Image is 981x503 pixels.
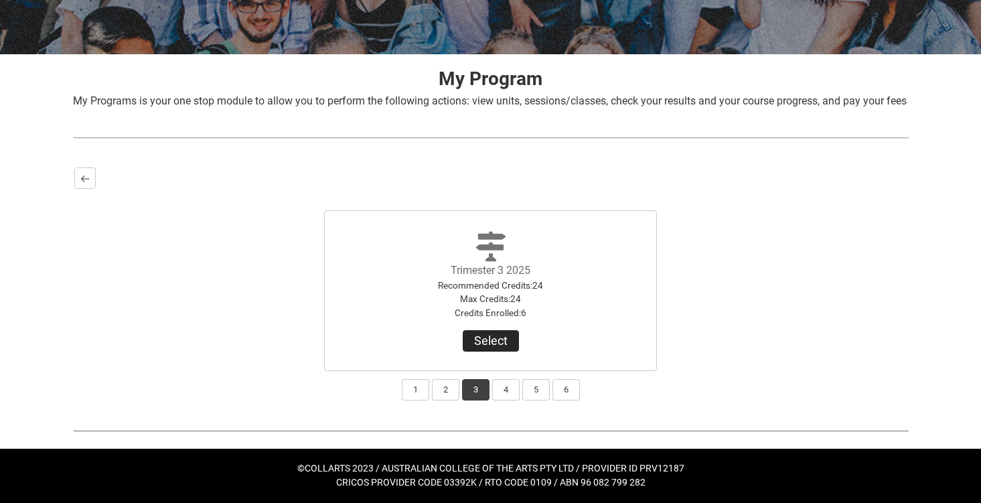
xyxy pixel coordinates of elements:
[462,379,489,401] button: 3
[402,379,429,401] button: 1
[552,379,580,401] button: 6
[492,379,520,401] button: 4
[73,423,909,437] img: REDU_GREY_LINE
[74,167,96,189] button: Back
[73,94,907,107] span: My Programs is your one stop module to allow you to perform the following actions: view units, se...
[416,279,566,292] div: Recommended Credits : 24
[439,68,542,90] strong: My Program
[522,379,550,401] button: 5
[416,292,566,305] div: Max Credits : 24
[432,379,459,401] button: 2
[73,131,909,145] img: REDU_GREY_LINE
[463,330,519,352] button: Trimester 3 2025Recommended Credits:24Max Credits:24Credits Enrolled:6
[416,306,566,319] div: Credits Enrolled : 6
[451,264,530,277] label: Trimester 3 2025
